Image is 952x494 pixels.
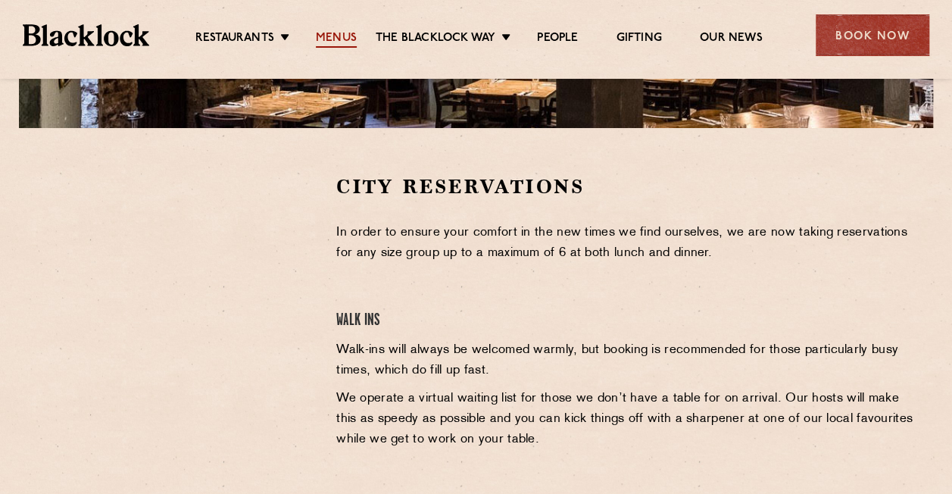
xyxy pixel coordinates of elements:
p: In order to ensure your comfort in the new times we find ourselves, we are now taking reservation... [336,223,917,264]
h2: City Reservations [336,174,917,200]
p: We operate a virtual waiting list for those we don’t have a table for on arrival. Our hosts will ... [336,389,917,450]
a: Our News [700,31,763,48]
a: The Blacklock Way [376,31,495,48]
a: Gifting [616,31,661,48]
p: Walk-ins will always be welcomed warmly, but booking is recommended for those particularly busy t... [336,340,917,381]
iframe: OpenTable make booking widget [89,174,259,402]
h4: Walk Ins [336,311,917,331]
a: Menus [316,31,357,48]
a: Restaurants [195,31,274,48]
img: BL_Textured_Logo-footer-cropped.svg [23,24,149,45]
div: Book Now [816,14,929,56]
a: People [537,31,578,48]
